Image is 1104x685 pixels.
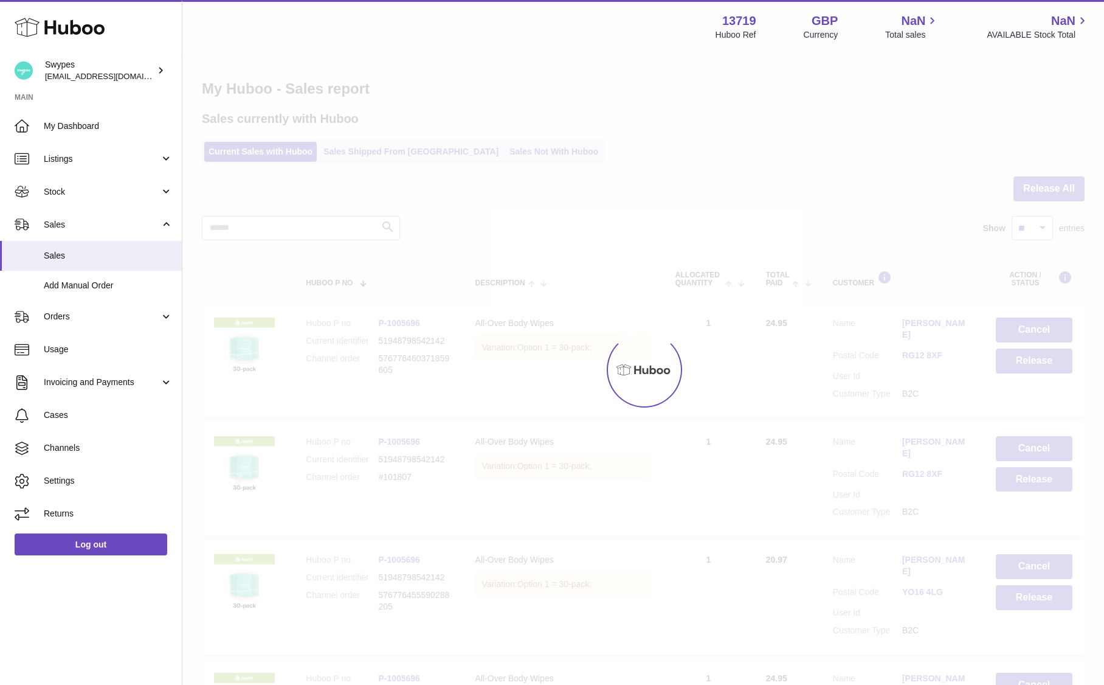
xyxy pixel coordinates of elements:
[44,186,160,198] span: Stock
[44,475,173,487] span: Settings
[44,280,173,291] span: Add Manual Order
[15,534,167,555] a: Log out
[44,153,160,165] span: Listings
[44,120,173,132] span: My Dashboard
[44,311,160,322] span: Orders
[987,13,1089,41] a: NaN AVAILABLE Stock Total
[45,71,179,81] span: [EMAIL_ADDRESS][DOMAIN_NAME]
[44,219,160,231] span: Sales
[44,508,173,520] span: Returns
[44,344,173,355] span: Usage
[987,29,1089,41] span: AVAILABLE Stock Total
[44,442,173,454] span: Channels
[44,250,173,262] span: Sales
[722,13,756,29] strong: 13719
[44,377,160,388] span: Invoicing and Payments
[804,29,838,41] div: Currency
[1051,13,1075,29] span: NaN
[44,409,173,421] span: Cases
[885,29,939,41] span: Total sales
[901,13,925,29] span: NaN
[885,13,939,41] a: NaN Total sales
[812,13,838,29] strong: GBP
[15,61,33,80] img: hello@swypes.co.uk
[716,29,756,41] div: Huboo Ref
[45,59,154,82] div: Swypes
